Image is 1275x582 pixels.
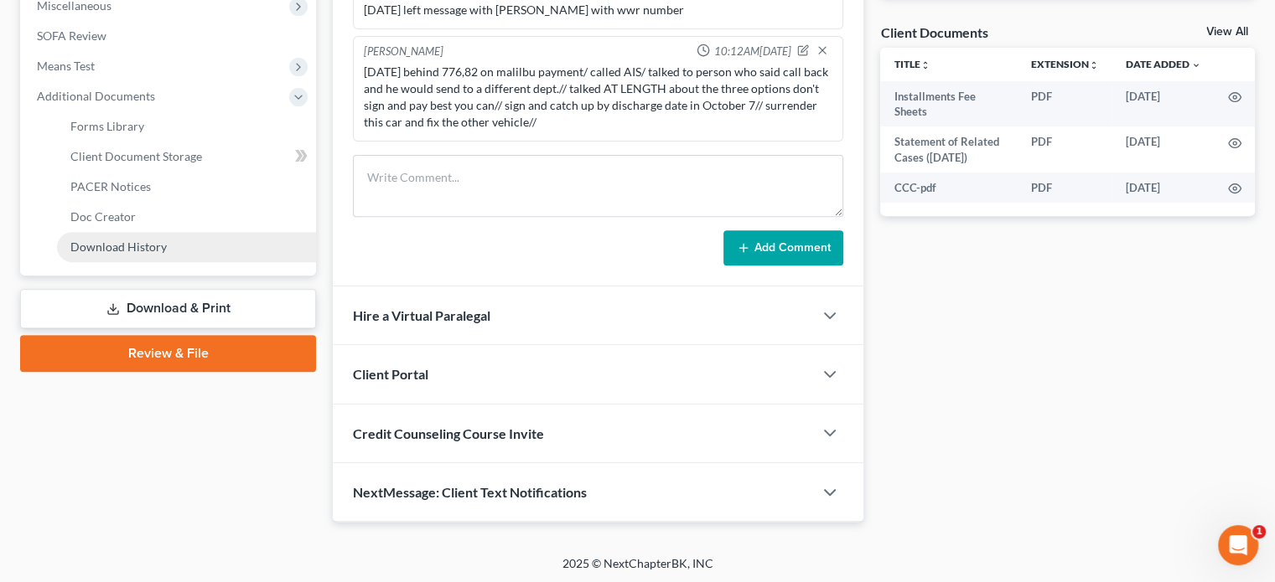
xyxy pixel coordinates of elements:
span: Means Test [37,59,95,73]
td: Statement of Related Cases ([DATE]) [880,126,1018,173]
a: Titleunfold_more [894,58,930,70]
a: Download & Print [20,289,316,328]
div: [PERSON_NAME] [364,44,443,60]
span: Client Document Storage [70,149,202,163]
i: unfold_more [1089,60,1099,70]
a: SOFA Review [23,21,316,51]
a: View All [1206,26,1248,38]
div: [DATE] left message with [PERSON_NAME] with wwr number [364,2,832,18]
span: Additional Documents [37,89,155,103]
i: expand_more [1191,60,1201,70]
td: Installments Fee Sheets [880,81,1018,127]
span: Forms Library [70,119,144,133]
span: Doc Creator [70,209,136,224]
span: 1 [1252,525,1266,538]
td: [DATE] [1112,81,1215,127]
td: [DATE] [1112,126,1215,173]
span: PACER Notices [70,179,151,193]
span: SOFA Review [37,28,106,43]
a: Doc Creator [57,202,316,232]
a: Date Added expand_more [1126,58,1201,70]
td: PDF [1018,81,1112,127]
span: 10:12AM[DATE] [713,44,790,59]
a: Extensionunfold_more [1031,58,1099,70]
td: CCC-pdf [880,173,1018,203]
iframe: Intercom live chat [1218,525,1258,565]
a: Download History [57,232,316,262]
div: [DATE] behind 776,82 on malilbu payment/ called AIS/ talked to person who said call back and he w... [364,64,832,131]
td: PDF [1018,126,1112,173]
span: Client Portal [353,366,428,382]
a: Forms Library [57,111,316,142]
span: Download History [70,239,167,254]
span: Hire a Virtual Paralegal [353,307,490,323]
span: Credit Counseling Course Invite [353,425,544,441]
td: [DATE] [1112,173,1215,203]
a: Review & File [20,335,316,372]
a: Client Document Storage [57,142,316,172]
i: unfold_more [920,60,930,70]
button: Add Comment [723,230,843,265]
div: Client Documents [880,23,987,41]
span: NextMessage: Client Text Notifications [353,484,587,500]
a: PACER Notices [57,172,316,202]
td: PDF [1018,173,1112,203]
